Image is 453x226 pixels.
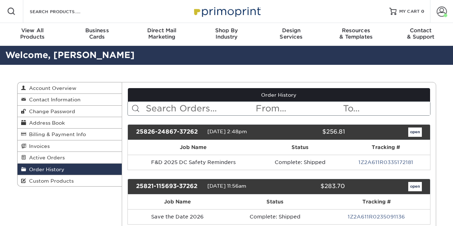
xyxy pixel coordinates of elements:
[255,102,342,115] input: From...
[128,88,430,102] a: Order History
[18,175,122,186] a: Custom Products
[274,128,350,137] div: $256.81
[18,82,122,94] a: Account Overview
[259,140,341,155] th: Status
[348,214,405,220] a: 1Z2A611R0235091136
[324,27,389,40] div: & Templates
[65,27,130,34] span: Business
[259,27,324,34] span: Design
[26,97,81,102] span: Contact Information
[274,182,350,191] div: $283.70
[18,129,122,140] a: Billing & Payment Info
[18,117,122,129] a: Address Book
[29,7,99,16] input: SEARCH PRODUCTS.....
[26,167,64,172] span: Order History
[128,140,259,155] th: Job Name
[18,140,122,152] a: Invoices
[259,155,341,170] td: Complete: Shipped
[324,23,389,46] a: Resources& Templates
[26,155,65,160] span: Active Orders
[342,102,430,115] input: To...
[26,143,50,149] span: Invoices
[324,27,389,34] span: Resources
[18,152,122,163] a: Active Orders
[26,131,86,137] span: Billing & Payment Info
[128,194,227,209] th: Job Name
[18,164,122,175] a: Order History
[65,27,130,40] div: Cards
[128,155,259,170] td: F&D 2025 DC Safety Reminders
[227,209,323,224] td: Complete: Shipped
[259,27,324,40] div: Services
[194,23,259,46] a: Shop ByIndustry
[408,128,422,137] a: open
[26,178,74,184] span: Custom Products
[388,27,453,34] span: Contact
[26,85,76,91] span: Account Overview
[131,182,207,191] div: 25821-115693-37262
[65,23,130,46] a: BusinessCards
[194,27,259,40] div: Industry
[421,9,424,14] span: 0
[259,23,324,46] a: DesignServices
[227,194,323,209] th: Status
[18,94,122,105] a: Contact Information
[18,106,122,117] a: Change Password
[207,129,247,134] span: [DATE] 2:48pm
[131,128,207,137] div: 25826-24867-37262
[388,27,453,40] div: & Support
[194,27,259,34] span: Shop By
[128,209,227,224] td: Save the Date 2026
[323,194,430,209] th: Tracking #
[408,182,422,191] a: open
[191,4,262,19] img: Primoprint
[129,27,194,40] div: Marketing
[388,23,453,46] a: Contact& Support
[207,183,246,189] span: [DATE] 11:56am
[26,120,65,126] span: Address Book
[145,102,255,115] input: Search Orders...
[358,159,413,165] a: 1Z2A611R0335172181
[129,27,194,34] span: Direct Mail
[129,23,194,46] a: Direct MailMarketing
[26,109,75,114] span: Change Password
[342,140,430,155] th: Tracking #
[399,9,420,15] span: MY CART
